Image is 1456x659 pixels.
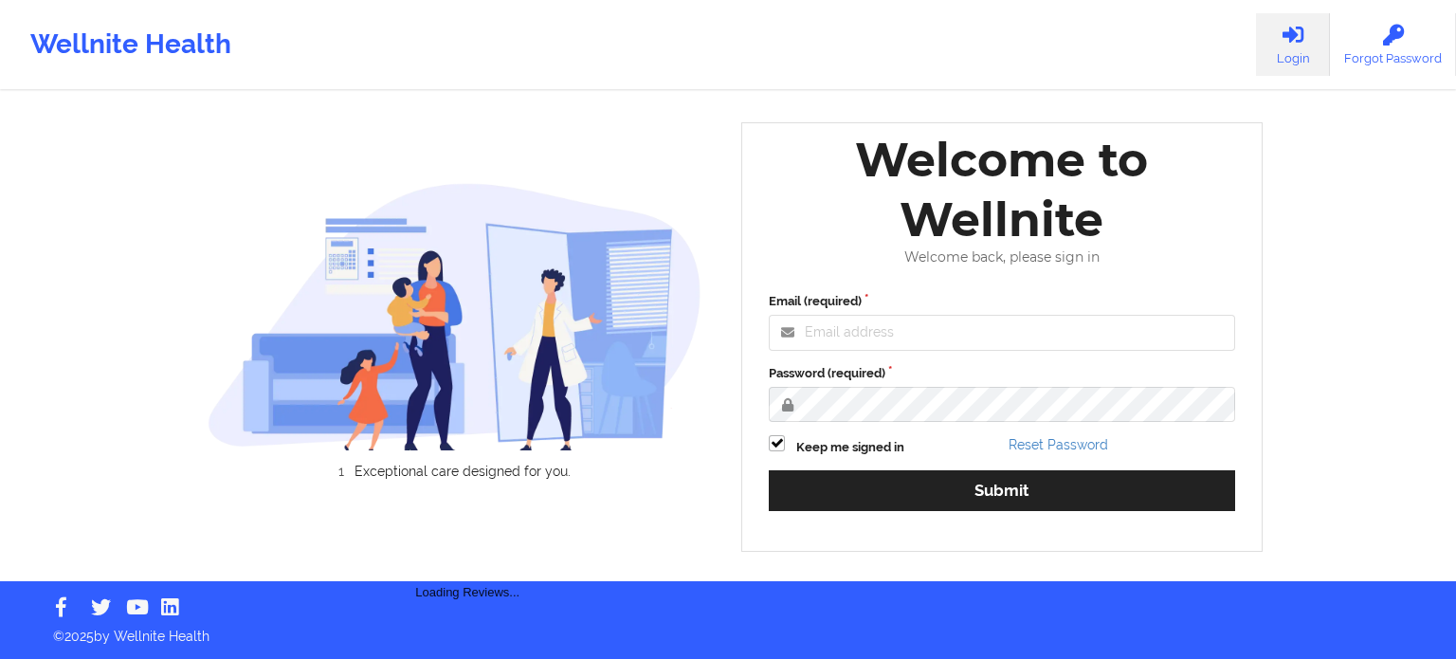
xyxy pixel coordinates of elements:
div: Welcome back, please sign in [755,249,1248,265]
button: Submit [769,470,1235,511]
div: Loading Reviews... [208,511,729,602]
label: Password (required) [769,364,1235,383]
p: © 2025 by Wellnite Health [40,613,1416,646]
label: Keep me signed in [796,438,904,457]
li: Exceptional care designed for you. [224,464,701,479]
a: Login [1256,13,1330,76]
input: Email address [769,315,1235,351]
div: Welcome to Wellnite [755,130,1248,249]
a: Reset Password [1009,437,1108,452]
img: wellnite-auth-hero_200.c722682e.png [208,182,702,450]
a: Forgot Password [1330,13,1456,76]
label: Email (required) [769,292,1235,311]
